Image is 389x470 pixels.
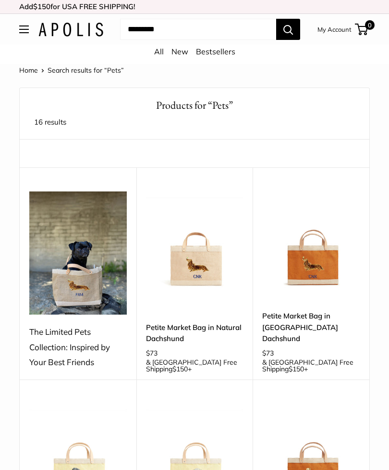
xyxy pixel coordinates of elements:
[146,191,243,289] a: Petite Market Bag in Natural DachshundPetite Market Bag in Natural Dachshund
[262,191,360,289] img: Petite Market Bag in Cognac Dachshund
[29,191,127,315] img: The Limited Pets Collection: Inspired by Your Best Friends
[172,365,188,373] span: $150
[317,24,352,35] a: My Account
[365,20,375,30] span: 0
[34,115,355,129] p: 16 results
[262,349,274,357] span: $73
[262,310,360,344] a: Petite Market Bag in [GEOGRAPHIC_DATA] Dachshund
[196,47,235,56] a: Bestsellers
[48,66,124,75] span: Search results for “Pets”
[33,2,50,11] span: $150
[19,66,38,75] a: Home
[262,191,360,289] a: Petite Market Bag in Cognac DachshundPetite Market Bag in Cognac Dachshund
[262,359,360,372] span: & [GEOGRAPHIC_DATA] Free Shipping +
[120,19,276,40] input: Search...
[19,25,29,33] button: Open menu
[34,98,355,113] h1: Products for “Pets”
[38,23,103,37] img: Apolis
[19,64,124,76] nav: Breadcrumb
[146,359,243,372] span: & [GEOGRAPHIC_DATA] Free Shipping +
[146,349,158,357] span: $73
[276,19,300,40] button: Search
[29,324,127,370] div: The Limited Pets Collection: Inspired by Your Best Friends
[171,47,188,56] a: New
[289,365,304,373] span: $150
[146,191,243,289] img: Petite Market Bag in Natural Dachshund
[356,24,368,35] a: 0
[154,47,164,56] a: All
[146,322,243,344] a: Petite Market Bag in Natural Dachshund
